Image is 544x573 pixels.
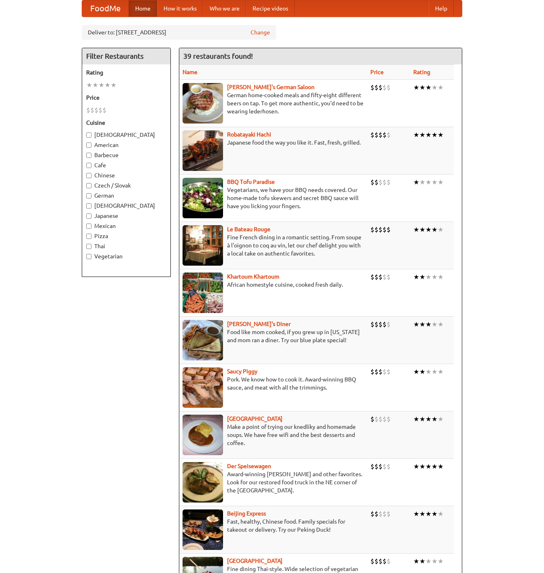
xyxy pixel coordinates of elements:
b: [PERSON_NAME]'s Diner [227,321,291,327]
li: $ [370,273,374,281]
li: ★ [413,130,419,139]
input: [DEMOGRAPHIC_DATA] [86,132,91,138]
li: $ [374,225,378,234]
li: ★ [438,462,444,471]
li: $ [382,178,387,187]
li: ★ [431,557,438,566]
label: Thai [86,242,166,250]
input: German [86,193,91,198]
li: ★ [431,83,438,92]
li: ★ [425,83,431,92]
input: Pizza [86,234,91,239]
input: Vegetarian [86,254,91,259]
li: ★ [104,81,110,89]
a: [GEOGRAPHIC_DATA] [227,558,283,564]
a: [GEOGRAPHIC_DATA] [227,415,283,422]
li: $ [370,557,374,566]
p: African homestyle cuisine, cooked fresh daily. [183,281,364,289]
li: ★ [425,509,431,518]
input: [DEMOGRAPHIC_DATA] [86,203,91,209]
li: ★ [419,415,425,424]
li: ★ [413,509,419,518]
li: $ [374,178,378,187]
b: Khartoum Khartoum [227,273,279,280]
li: $ [387,557,391,566]
li: ★ [425,320,431,329]
li: $ [378,557,382,566]
li: ★ [419,557,425,566]
li: $ [98,106,102,115]
img: bateaurouge.jpg [183,225,223,266]
li: $ [387,509,391,518]
h5: Price [86,94,166,102]
li: ★ [413,557,419,566]
li: $ [370,320,374,329]
li: ★ [419,320,425,329]
li: ★ [438,509,444,518]
a: Le Bateau Rouge [227,226,270,232]
li: $ [387,415,391,424]
li: $ [370,225,374,234]
li: $ [382,320,387,329]
ng-pluralize: 39 restaurants found! [183,52,253,60]
li: $ [382,415,387,424]
li: ★ [419,178,425,187]
h4: Filter Restaurants [82,48,170,64]
li: ★ [425,557,431,566]
h5: Rating [86,68,166,77]
label: Chinese [86,171,166,179]
p: Award-winning [PERSON_NAME] and other favorites. Look for our restored food truck in the NE corne... [183,470,364,494]
li: ★ [431,415,438,424]
p: Vegetarians, we have your BBQ needs covered. Our home-made tofu skewers and secret BBQ sauce will... [183,186,364,210]
li: $ [374,273,378,281]
li: $ [90,106,94,115]
li: ★ [425,462,431,471]
li: $ [374,509,378,518]
li: $ [387,462,391,471]
li: ★ [413,462,419,471]
label: Barbecue [86,151,166,159]
p: Fast, healthy, Chinese food. Family specials for takeout or delivery. Try our Peking Duck! [183,518,364,534]
a: [PERSON_NAME]'s German Saloon [227,84,314,90]
label: American [86,141,166,149]
li: $ [378,178,382,187]
li: $ [102,106,106,115]
li: ★ [419,130,425,139]
label: Pizza [86,232,166,240]
img: tofuparadise.jpg [183,178,223,218]
li: ★ [419,273,425,281]
li: ★ [431,509,438,518]
li: $ [382,557,387,566]
li: $ [370,83,374,92]
li: $ [382,273,387,281]
li: ★ [438,178,444,187]
li: $ [382,225,387,234]
li: $ [374,367,378,376]
li: $ [387,130,391,139]
li: ★ [419,367,425,376]
b: Beijing Express [227,510,266,517]
input: Chinese [86,173,91,178]
li: $ [378,462,382,471]
li: ★ [98,81,104,89]
li: $ [374,83,378,92]
li: $ [374,320,378,329]
li: $ [374,415,378,424]
li: ★ [413,225,419,234]
li: ★ [438,130,444,139]
div: Deliver to: [STREET_ADDRESS] [82,25,276,40]
input: Czech / Slovak [86,183,91,188]
li: ★ [425,130,431,139]
li: $ [387,367,391,376]
li: ★ [438,367,444,376]
p: Pork. We know how to cook it. Award-winning BBQ sauce, and meat with all the trimmings. [183,375,364,392]
label: Japanese [86,212,166,220]
a: Saucy Piggy [227,368,257,375]
li: ★ [413,320,419,329]
li: ★ [438,557,444,566]
img: robatayaki.jpg [183,130,223,171]
li: $ [382,509,387,518]
li: ★ [431,367,438,376]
